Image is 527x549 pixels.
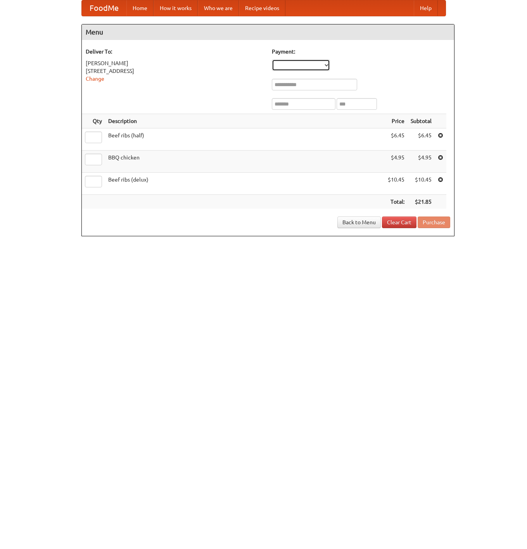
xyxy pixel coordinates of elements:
td: $4.95 [408,151,435,173]
h4: Menu [82,24,454,40]
a: Recipe videos [239,0,285,16]
h5: Deliver To: [86,48,264,55]
th: $21.85 [408,195,435,209]
a: Help [414,0,438,16]
td: Beef ribs (half) [105,128,385,151]
a: Who we are [198,0,239,16]
a: Back to Menu [337,216,381,228]
td: $6.45 [385,128,408,151]
th: Description [105,114,385,128]
th: Qty [82,114,105,128]
h5: Payment: [272,48,450,55]
a: Change [86,76,104,82]
td: Beef ribs (delux) [105,173,385,195]
td: $10.45 [408,173,435,195]
a: Clear Cart [382,216,416,228]
th: Subtotal [408,114,435,128]
td: BBQ chicken [105,151,385,173]
button: Purchase [418,216,450,228]
td: $6.45 [408,128,435,151]
div: [PERSON_NAME] [86,59,264,67]
a: FoodMe [82,0,126,16]
td: $10.45 [385,173,408,195]
th: Price [385,114,408,128]
div: [STREET_ADDRESS] [86,67,264,75]
a: How it works [154,0,198,16]
th: Total: [385,195,408,209]
a: Home [126,0,154,16]
td: $4.95 [385,151,408,173]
